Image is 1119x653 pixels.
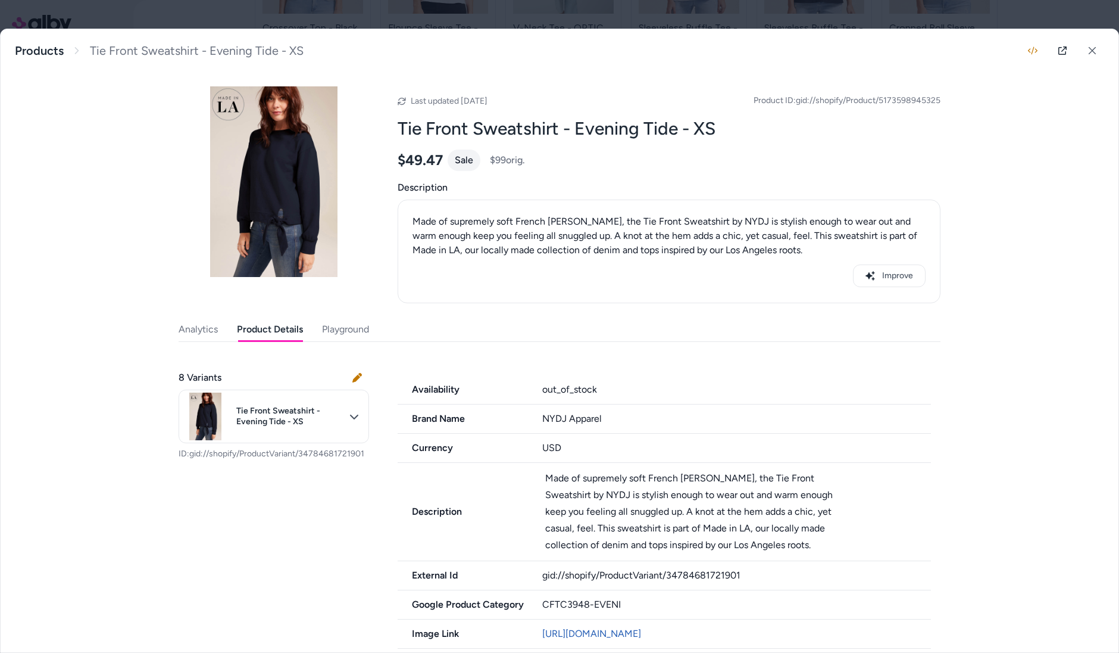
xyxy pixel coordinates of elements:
[542,598,932,612] div: CFTC3948-EVENI
[398,505,531,519] span: Description
[448,150,480,171] div: Sale
[15,43,64,58] a: Products
[545,470,834,554] div: Made of supremely soft French [PERSON_NAME], the Tie Front Sweatshirt by NYDJ is stylish enough t...
[542,383,932,397] div: out_of_stock
[754,95,940,107] span: Product ID: gid://shopify/Product/5173598945325
[542,412,932,426] div: NYDJ Apparel
[398,117,940,140] h2: Tie Front Sweatshirt - Evening Tide - XS
[179,448,369,460] p: ID: gid://shopify/ProductVariant/34784681721901
[398,151,443,169] span: $49.47
[398,441,528,455] span: Currency
[490,153,525,167] span: $99 orig.
[322,318,369,341] button: Playground
[853,265,926,287] button: Improve
[398,181,940,195] span: Description
[542,441,932,455] div: USD
[179,86,369,277] img: CFTC3948_EVENI_1_db24118b-f78b-424a-a73c-887a97617610.jpg
[542,628,641,639] a: [URL][DOMAIN_NAME]
[398,627,528,641] span: Image Link
[237,318,303,341] button: Product Details
[412,214,926,257] div: Made of supremely soft French [PERSON_NAME], the Tie Front Sweatshirt by NYDJ is stylish enough t...
[182,393,229,440] img: CFTC3948_EVENI_1_db24118b-f78b-424a-a73c-887a97617610.jpg
[179,318,218,341] button: Analytics
[15,43,304,58] nav: breadcrumb
[398,412,528,426] span: Brand Name
[542,568,932,583] div: gid://shopify/ProductVariant/34784681721901
[398,383,528,397] span: Availability
[179,371,221,385] span: 8 Variants
[398,568,528,583] span: External Id
[90,43,304,58] span: Tie Front Sweatshirt - Evening Tide - XS
[398,598,528,612] span: Google Product Category
[179,390,369,443] button: Tie Front Sweatshirt - Evening Tide - XS
[411,96,487,106] span: Last updated [DATE]
[236,406,342,427] span: Tie Front Sweatshirt - Evening Tide - XS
